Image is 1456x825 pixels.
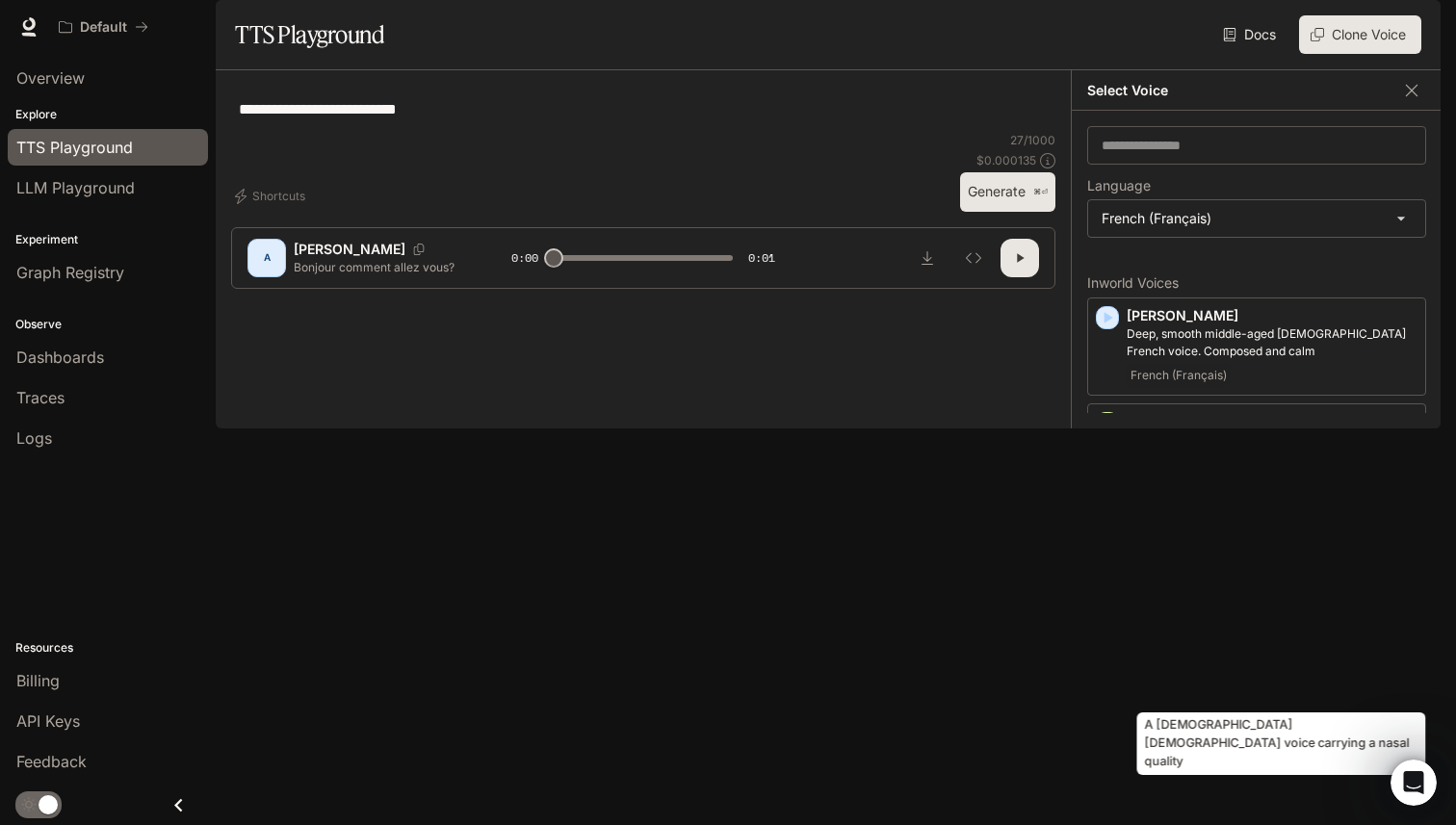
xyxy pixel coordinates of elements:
[954,239,993,277] button: Inspect
[1219,15,1284,54] a: Docs
[294,259,465,275] p: Bonjour comment allez vous?
[235,15,384,54] h1: TTS Playground
[1137,712,1426,775] div: A [DEMOGRAPHIC_DATA] [DEMOGRAPHIC_DATA] voice carrying a nasal quality
[1299,15,1421,54] button: Clone Voice
[511,248,538,268] span: 0:00
[294,240,405,259] p: [PERSON_NAME]
[960,172,1055,212] button: Generate⌘⏎
[1127,306,1417,325] p: [PERSON_NAME]
[405,244,432,255] button: Copy Voice ID
[1127,325,1417,360] p: Deep, smooth middle-aged male French voice. Composed and calm
[80,19,127,36] p: Default
[1033,187,1048,198] p: ⌘⏎
[748,248,775,268] span: 0:01
[1127,412,1417,431] p: [PERSON_NAME]
[251,243,282,273] div: A
[1087,276,1426,290] p: Inworld Voices
[908,239,947,277] button: Download audio
[231,181,313,212] button: Shortcuts
[1087,179,1151,193] p: Language
[1391,760,1437,806] iframe: Intercom live chat
[976,152,1036,168] p: $ 0.000135
[1010,132,1055,148] p: 27 / 1000
[1088,200,1425,237] div: French (Français)
[50,8,157,46] button: All workspaces
[1127,364,1231,387] span: French (Français)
